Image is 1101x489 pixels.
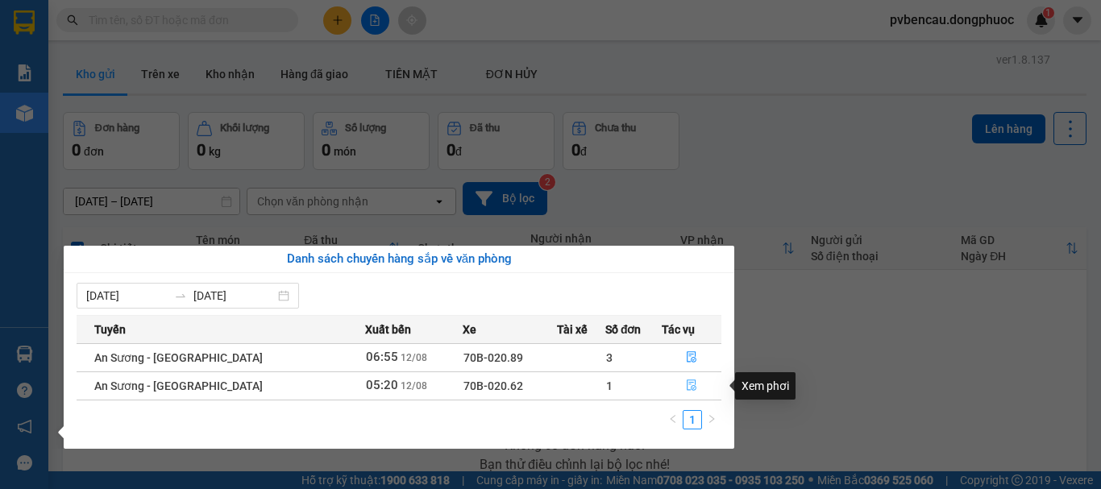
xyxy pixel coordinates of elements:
[557,321,588,338] span: Tài xế
[174,289,187,302] span: to
[606,351,613,364] span: 3
[86,287,168,305] input: Từ ngày
[702,410,721,429] li: Next Page
[174,289,187,302] span: swap-right
[663,345,721,371] button: file-done
[401,352,427,363] span: 12/08
[663,410,683,429] button: left
[735,372,796,400] div: Xem phơi
[94,321,126,338] span: Tuyến
[663,410,683,429] li: Previous Page
[662,321,695,338] span: Tác vụ
[707,414,717,424] span: right
[463,321,476,338] span: Xe
[94,379,263,392] span: An Sương - [GEOGRAPHIC_DATA]
[686,351,697,364] span: file-done
[401,380,427,392] span: 12/08
[366,350,398,364] span: 06:55
[463,379,523,392] span: 70B-020.62
[683,410,702,429] li: 1
[77,250,721,269] div: Danh sách chuyến hàng sắp về văn phòng
[605,321,642,338] span: Số đơn
[668,414,678,424] span: left
[663,373,721,399] button: file-done
[94,351,263,364] span: An Sương - [GEOGRAPHIC_DATA]
[365,321,411,338] span: Xuất bến
[366,378,398,392] span: 05:20
[686,379,697,392] span: file-done
[463,351,523,364] span: 70B-020.89
[683,411,701,429] a: 1
[193,287,275,305] input: Đến ngày
[702,410,721,429] button: right
[606,379,613,392] span: 1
